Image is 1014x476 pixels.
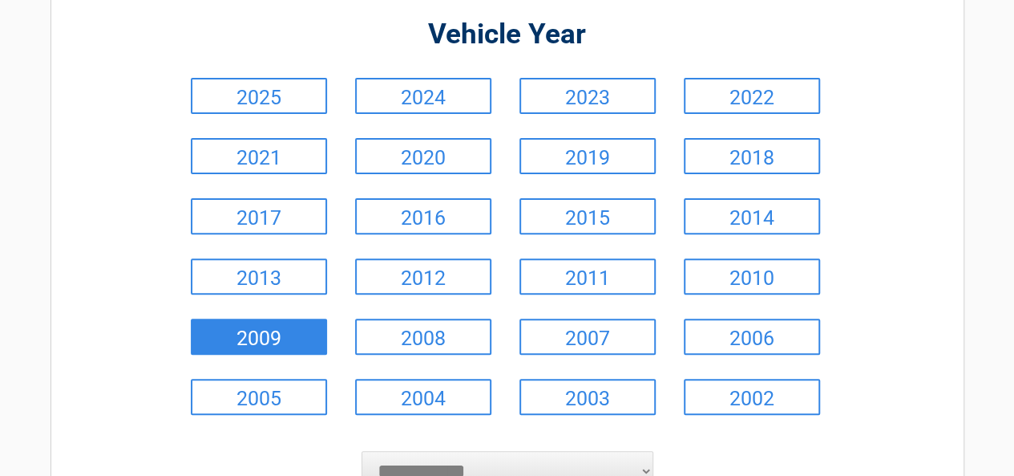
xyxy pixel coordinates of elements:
[355,319,491,355] a: 2008
[519,138,656,174] a: 2019
[684,319,820,355] a: 2006
[684,379,820,415] a: 2002
[191,319,327,355] a: 2009
[191,138,327,174] a: 2021
[684,258,820,295] a: 2010
[519,379,656,415] a: 2003
[355,138,491,174] a: 2020
[187,16,828,54] h2: Vehicle Year
[191,78,327,114] a: 2025
[684,138,820,174] a: 2018
[684,78,820,114] a: 2022
[355,78,491,114] a: 2024
[355,379,491,415] a: 2004
[519,198,656,234] a: 2015
[191,198,327,234] a: 2017
[355,258,491,295] a: 2012
[519,258,656,295] a: 2011
[519,78,656,114] a: 2023
[355,198,491,234] a: 2016
[191,379,327,415] a: 2005
[191,258,327,295] a: 2013
[684,198,820,234] a: 2014
[519,319,656,355] a: 2007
